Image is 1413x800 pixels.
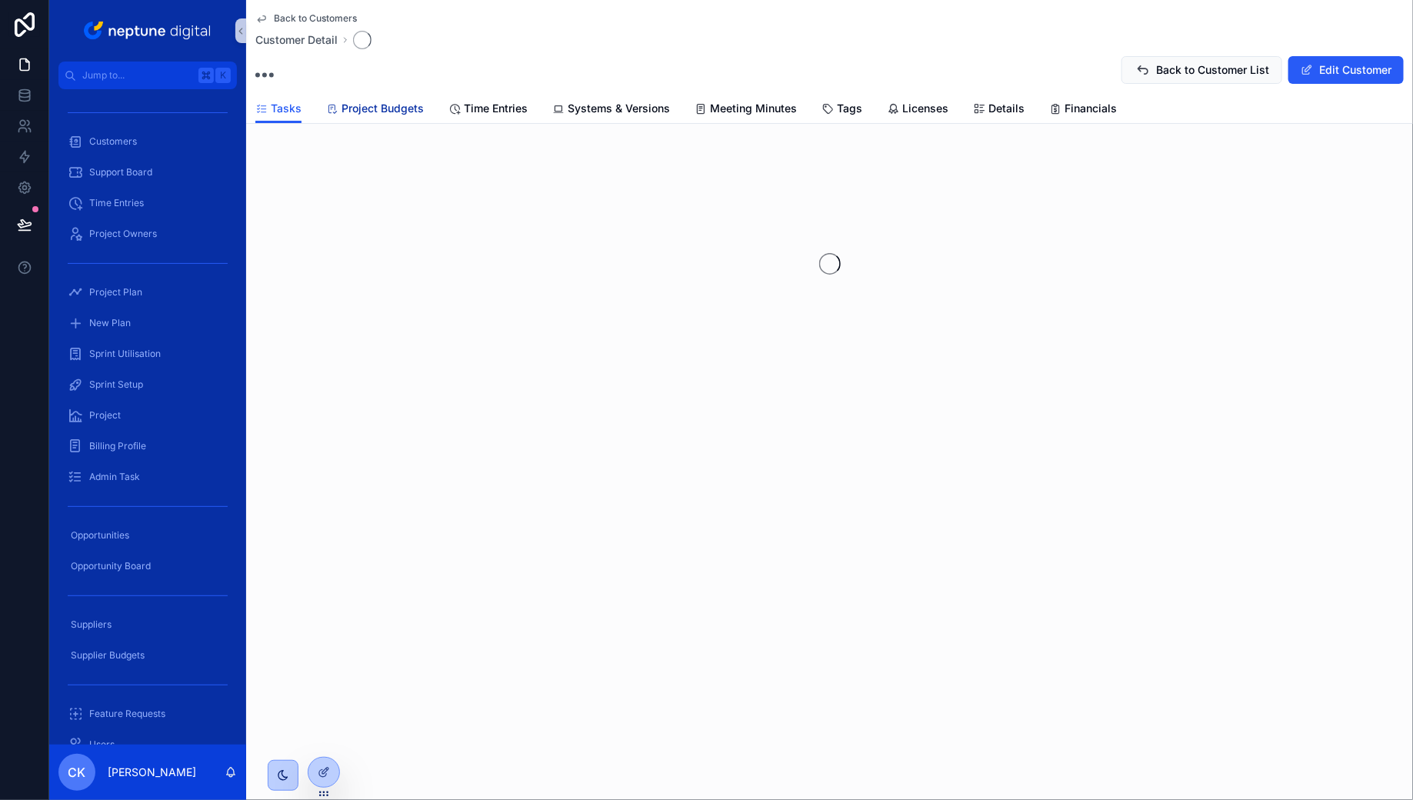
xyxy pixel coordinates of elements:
a: Project [58,402,237,429]
span: Back to Customers [274,12,357,25]
a: Opportunity Board [58,552,237,580]
span: Support Board [89,166,152,178]
a: Opportunities [58,522,237,549]
span: K [217,69,229,82]
a: Sprint Setup [58,371,237,398]
a: Project Budgets [326,95,424,125]
span: New Plan [89,317,131,329]
span: Sprint Utilisation [89,348,161,360]
span: Admin Task [89,471,140,483]
a: Sprint Utilisation [58,340,237,368]
span: Time Entries [464,101,528,116]
a: Tags [821,95,862,125]
span: Meeting Minutes [710,101,797,116]
span: Systems & Versions [568,101,670,116]
a: Meeting Minutes [695,95,797,125]
button: Back to Customer List [1121,56,1282,84]
button: Edit Customer [1288,56,1404,84]
span: Sprint Setup [89,378,143,391]
span: Financials [1065,101,1117,116]
img: App logo [81,18,215,43]
a: Details [973,95,1025,125]
a: Users [58,731,237,758]
a: Financials [1049,95,1117,125]
span: CK [68,763,86,782]
a: Back to Customers [255,12,357,25]
a: Project Plan [58,278,237,306]
span: Billing Profile [89,440,146,452]
a: Billing Profile [58,432,237,460]
a: Customer Detail [255,32,338,48]
span: Tasks [271,101,302,116]
span: Jump to... [82,69,192,82]
a: Licenses [887,95,948,125]
a: Admin Task [58,463,237,491]
span: Opportunities [71,529,129,542]
span: Tags [837,101,862,116]
span: Users [89,738,115,751]
a: Time Entries [448,95,528,125]
span: Project [89,409,121,422]
span: Feature Requests [89,708,165,720]
a: Customers [58,128,237,155]
a: New Plan [58,309,237,337]
a: Systems & Versions [552,95,670,125]
span: Details [988,101,1025,116]
button: Jump to...K [58,62,237,89]
a: Support Board [58,158,237,186]
a: Time Entries [58,189,237,217]
a: Feature Requests [58,700,237,728]
span: Project Owners [89,228,157,240]
span: Back to Customer List [1156,62,1269,78]
span: Suppliers [71,618,112,631]
a: Project Owners [58,220,237,248]
div: scrollable content [49,89,246,745]
span: Opportunity Board [71,560,151,572]
span: Project Plan [89,286,142,298]
span: Supplier Budgets [71,649,145,662]
span: Time Entries [89,197,144,209]
a: Tasks [255,95,302,124]
a: Supplier Budgets [58,642,237,669]
span: Licenses [902,101,948,116]
p: [PERSON_NAME] [108,765,196,780]
a: Suppliers [58,611,237,638]
span: Project Budgets [342,101,424,116]
span: Customers [89,135,137,148]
